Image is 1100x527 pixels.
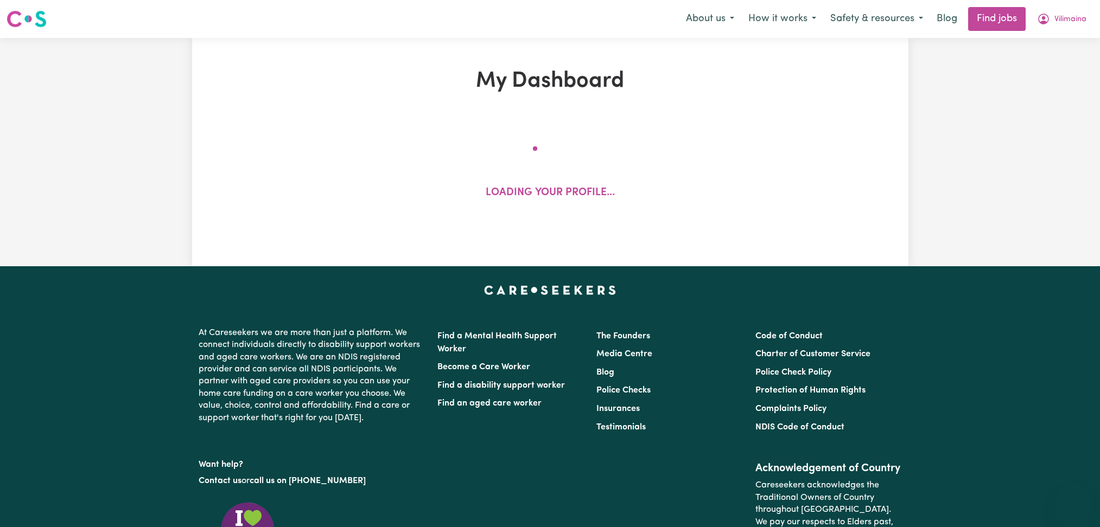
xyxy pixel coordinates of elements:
[741,8,823,30] button: How it works
[823,8,930,30] button: Safety & resources
[437,381,565,390] a: Find a disability support worker
[250,477,366,485] a: call us on [PHONE_NUMBER]
[199,454,424,471] p: Want help?
[755,386,866,395] a: Protection of Human Rights
[318,68,783,94] h1: My Dashboard
[755,368,831,377] a: Police Check Policy
[755,350,870,358] a: Charter of Customer Service
[199,471,424,491] p: or
[596,368,614,377] a: Blog
[486,185,615,201] p: Loading your profile...
[1057,484,1091,518] iframe: Button to launch messaging window
[1054,14,1086,25] span: Vilimaina
[1030,8,1093,30] button: My Account
[596,350,652,358] a: Media Centre
[755,462,901,475] h2: Acknowledgement of Country
[755,423,844,432] a: NDIS Code of Conduct
[437,363,530,371] a: Become a Care Worker
[7,7,47,31] a: Careseekers logo
[679,8,741,30] button: About us
[596,404,640,413] a: Insurances
[199,323,424,428] p: At Careseekers we are more than just a platform. We connect individuals directly to disability su...
[755,332,823,340] a: Code of Conduct
[596,386,651,395] a: Police Checks
[437,399,542,408] a: Find an aged care worker
[596,332,650,340] a: The Founders
[7,9,47,29] img: Careseekers logo
[437,332,557,354] a: Find a Mental Health Support Worker
[968,7,1026,31] a: Find jobs
[596,423,646,432] a: Testimonials
[755,404,826,413] a: Complaints Policy
[930,7,964,31] a: Blog
[484,286,616,294] a: Careseekers home page
[199,477,241,485] a: Contact us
